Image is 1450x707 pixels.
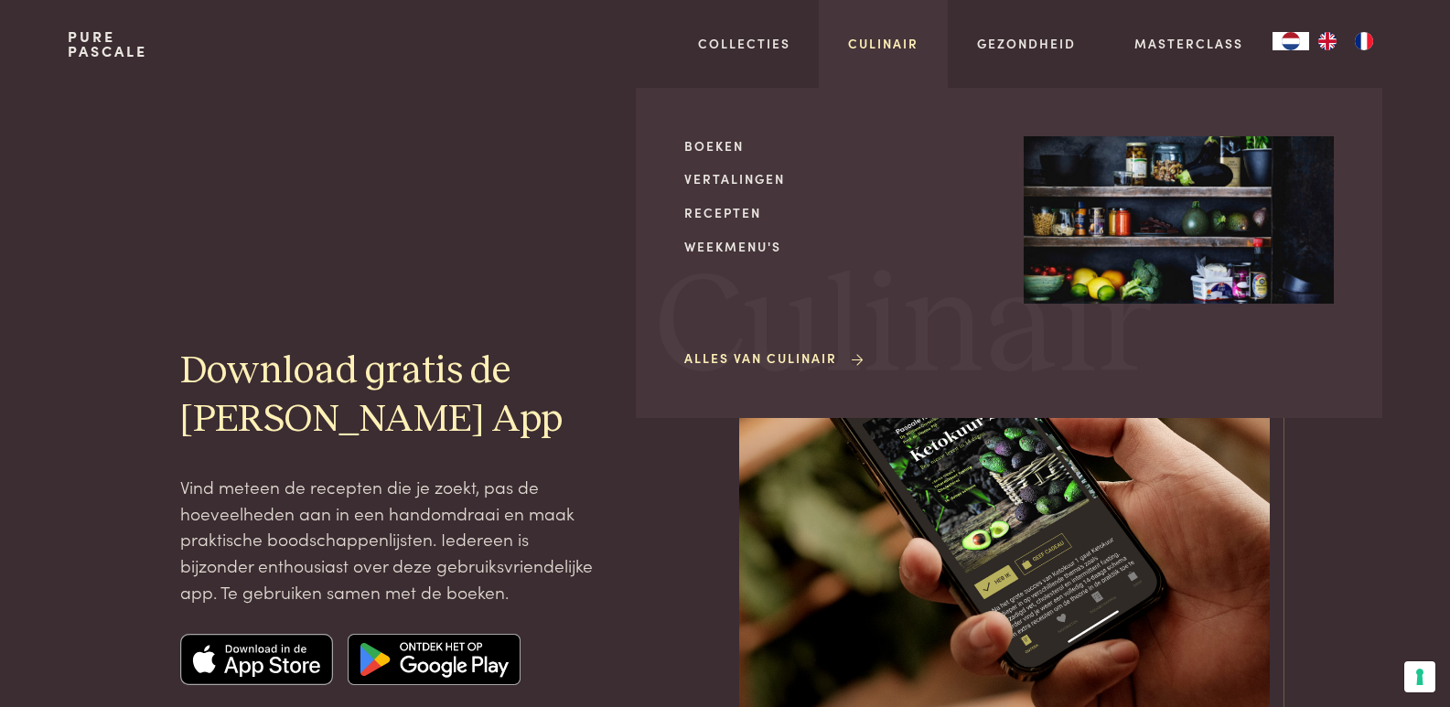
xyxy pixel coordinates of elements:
[1273,32,1309,50] div: Language
[1024,136,1334,305] img: Culinair
[848,34,918,53] a: Culinair
[68,29,147,59] a: PurePascale
[348,634,521,685] img: Google app store
[1346,32,1382,50] a: FR
[684,203,994,222] a: Recepten
[180,474,599,605] p: Vind meteen de recepten die je zoekt, pas de hoeveelheden aan in een handomdraai en maak praktisc...
[698,34,790,53] a: Collecties
[684,348,866,368] a: Alles van Culinair
[180,634,334,685] img: Apple app store
[1309,32,1382,50] ul: Language list
[1273,32,1382,50] aside: Language selected: Nederlands
[684,237,994,256] a: Weekmenu's
[655,259,1153,399] span: Culinair
[180,348,599,445] h2: Download gratis de [PERSON_NAME] App
[684,136,994,155] a: Boeken
[1404,661,1435,692] button: Uw voorkeuren voor toestemming voor trackingtechnologieën
[1273,32,1309,50] a: NL
[684,169,994,188] a: Vertalingen
[977,34,1076,53] a: Gezondheid
[1309,32,1346,50] a: EN
[1134,34,1243,53] a: Masterclass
